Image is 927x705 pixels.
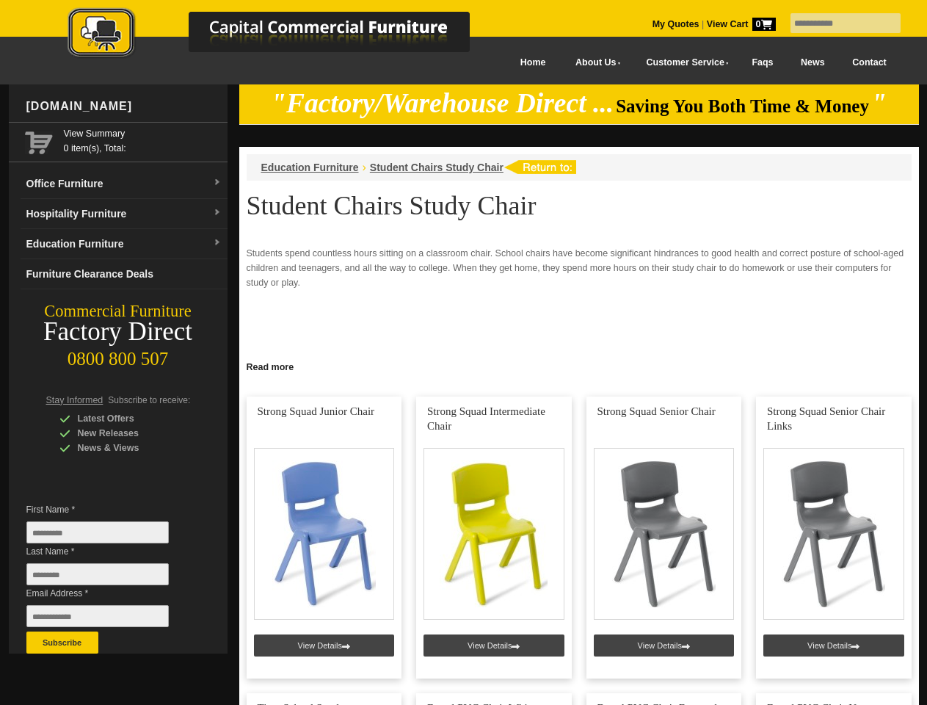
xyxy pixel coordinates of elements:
a: My Quotes [652,19,699,29]
a: Click to read more [239,356,919,375]
a: Faqs [738,46,788,79]
p: Students spend countless hours sitting on a classroom chair. School chairs have become significan... [247,246,912,290]
input: First Name * [26,521,169,543]
span: First Name * [26,502,191,517]
a: View Cart0 [704,19,775,29]
div: Latest Offers [59,411,199,426]
img: return to [504,160,576,174]
strong: View Cart [707,19,776,29]
span: Stay Informed [46,395,103,405]
a: About Us [559,46,630,79]
a: View Summary [64,126,222,141]
div: Commercial Furniture [9,301,228,322]
a: Capital Commercial Furniture Logo [27,7,541,65]
h1: Student Chairs Study Chair [247,192,912,220]
a: Customer Service [630,46,738,79]
a: Contact [838,46,900,79]
a: Education Furnituredropdown [21,229,228,259]
img: Capital Commercial Furniture Logo [27,7,541,61]
span: Saving You Both Time & Money [616,96,869,116]
a: Education Furniture [261,162,359,173]
span: 0 item(s), Total: [64,126,222,153]
button: Subscribe [26,632,98,654]
a: Office Furnituredropdown [21,169,228,199]
img: dropdown [213,239,222,247]
a: Hospitality Furnituredropdown [21,199,228,229]
input: Email Address * [26,605,169,627]
li: › [363,160,366,175]
img: dropdown [213,209,222,217]
a: News [787,46,838,79]
a: Furniture Clearance Deals [21,259,228,289]
span: 0 [752,18,776,31]
span: Last Name * [26,544,191,559]
div: 0800 800 507 [9,341,228,369]
em: "Factory/Warehouse Direct ... [271,88,614,118]
a: Student Chairs Study Chair [370,162,504,173]
div: News & Views [59,441,199,455]
em: " [871,88,887,118]
div: Factory Direct [9,322,228,342]
div: New Releases [59,426,199,441]
img: dropdown [213,178,222,187]
input: Last Name * [26,563,169,585]
span: Email Address * [26,586,191,601]
span: Subscribe to receive: [108,395,190,405]
div: [DOMAIN_NAME] [21,84,228,129]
